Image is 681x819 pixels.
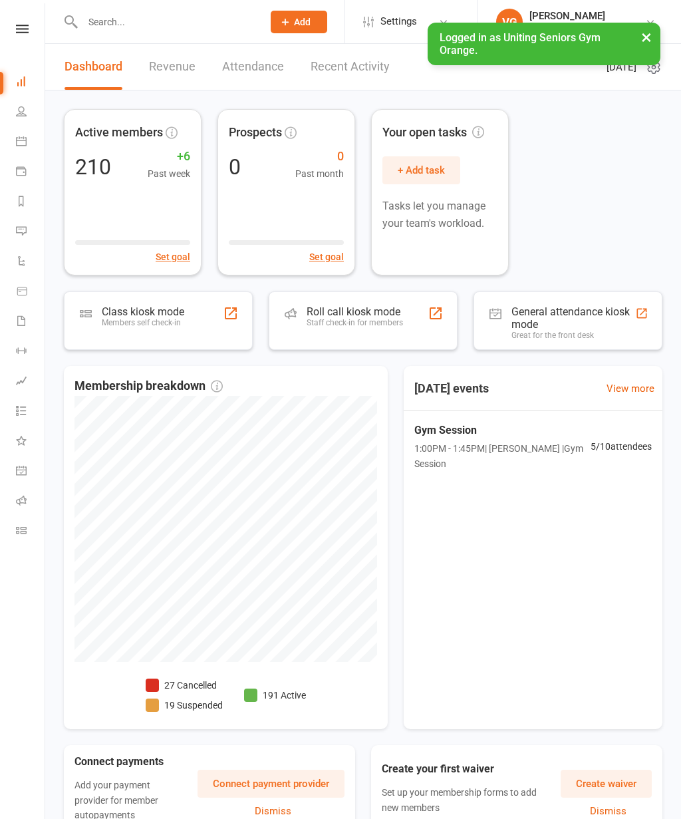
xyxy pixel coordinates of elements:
span: Past month [295,166,344,181]
h3: [DATE] events [404,377,499,401]
button: Dismiss [201,803,344,819]
span: Membership breakdown [74,377,223,396]
div: 210 [75,156,111,178]
div: 0 [229,156,241,178]
button: Set goal [156,249,190,264]
span: Add [294,17,311,27]
a: Roll call kiosk mode [16,487,46,517]
button: Create waiver [561,770,652,798]
span: Logged in as Uniting Seniors Gym Orange. [440,31,601,57]
div: Members self check-in [102,318,184,327]
span: Active members [75,123,163,142]
a: Class kiosk mode [16,517,46,547]
button: Dismiss [564,803,652,819]
div: [PERSON_NAME] [529,10,645,22]
span: 5 / 10 attendees [591,439,652,454]
div: Roll call kiosk mode [307,305,403,318]
span: Past week [148,166,190,181]
a: What's New [16,427,46,457]
p: Tasks let you manage your team's workload. [382,198,497,232]
span: 1:00PM - 1:45PM | [PERSON_NAME] | Gym Session [414,441,591,471]
button: Connect payment provider [198,770,344,798]
div: Class kiosk mode [102,305,184,318]
li: 191 Active [244,688,306,703]
a: View more [607,381,654,397]
p: Set up your membership forms to add new members [382,785,543,815]
span: Prospects [229,123,282,142]
span: Your open tasks [382,123,484,142]
div: Staff check-in for members [307,318,403,327]
div: General attendance kiosk mode [511,305,635,331]
a: Assessments [16,367,46,397]
span: 0 [295,147,344,166]
a: Reports [16,188,46,218]
div: Uniting Seniors Gym Orange [529,22,645,34]
span: +6 [148,147,190,166]
a: Calendar [16,128,46,158]
a: General attendance kiosk mode [16,457,46,487]
li: 19 Suspended [146,698,223,713]
li: 27 Cancelled [146,678,223,693]
input: Search... [78,13,253,31]
span: Settings [380,7,417,37]
button: Set goal [309,249,344,264]
span: Gym Session [414,422,591,439]
a: Dashboard [16,68,46,98]
button: Add [271,11,327,33]
button: × [634,23,658,51]
div: Great for the front desk [511,331,635,340]
a: Product Sales [16,277,46,307]
a: Payments [16,158,46,188]
a: People [16,98,46,128]
h3: Connect payments [74,756,198,768]
button: + Add task [382,156,460,184]
h3: Create your first waiver [382,763,561,775]
div: VG [496,9,523,35]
